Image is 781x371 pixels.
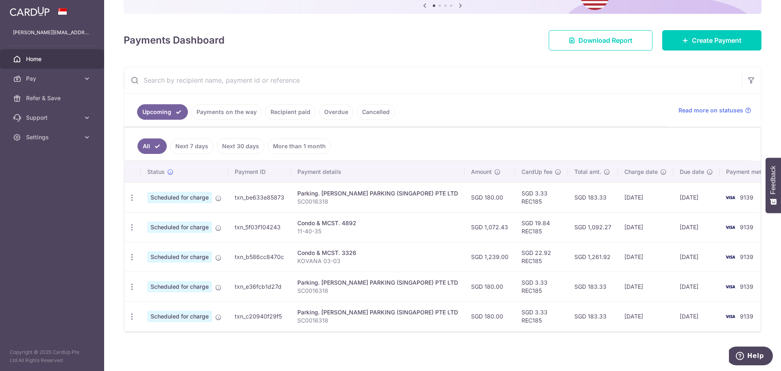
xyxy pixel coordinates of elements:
span: Support [26,114,80,122]
td: SGD 180.00 [465,182,515,212]
img: Bank Card [722,222,738,232]
a: Download Report [549,30,652,50]
p: KOVANA 03-03 [297,257,458,265]
th: Payment details [291,161,465,182]
td: SGD 3.33 REC185 [515,272,568,301]
span: Download Report [578,35,633,45]
span: 9139 [740,194,753,201]
img: CardUp [10,7,50,16]
td: SGD 3.33 REC185 [515,182,568,212]
span: 9139 [740,253,753,260]
p: SC0016318 [297,198,458,206]
a: Overdue [319,104,353,120]
span: Total amt. [574,168,601,176]
a: Payments on the way [191,104,262,120]
p: [PERSON_NAME][EMAIL_ADDRESS][DOMAIN_NAME] [13,29,91,37]
td: SGD 180.00 [465,272,515,301]
img: Bank Card [722,282,738,292]
td: SGD 1,072.43 [465,212,515,242]
a: Cancelled [357,104,395,120]
span: Create Payment [692,35,742,45]
a: Recipient paid [265,104,316,120]
td: SGD 183.33 [568,182,618,212]
td: [DATE] [673,301,720,331]
td: [DATE] [618,212,673,242]
span: Scheduled for charge [147,251,212,263]
td: [DATE] [618,301,673,331]
a: Next 7 days [170,138,214,154]
span: Status [147,168,165,176]
span: Home [26,55,80,63]
span: Amount [471,168,492,176]
td: txn_c20940f29f5 [228,301,291,331]
span: Refer & Save [26,94,80,102]
span: Scheduled for charge [147,281,212,292]
td: [DATE] [673,212,720,242]
div: Condo & MCST. 3326 [297,249,458,257]
td: [DATE] [618,242,673,272]
span: 9139 [740,313,753,320]
p: SC0016318 [297,287,458,295]
td: SGD 3.33 REC185 [515,301,568,331]
span: Feedback [770,166,777,194]
span: Due date [680,168,704,176]
td: SGD 183.33 [568,301,618,331]
div: Parking. [PERSON_NAME] PARKING (SINGAPORE) PTE LTD [297,308,458,316]
a: Create Payment [662,30,761,50]
td: txn_e36fcb1d27d [228,272,291,301]
td: SGD 19.84 REC185 [515,212,568,242]
td: [DATE] [673,272,720,301]
div: Parking. [PERSON_NAME] PARKING (SINGAPORE) PTE LTD [297,279,458,287]
td: SGD 1,239.00 [465,242,515,272]
td: [DATE] [673,182,720,212]
p: 11-40-35 [297,227,458,235]
td: txn_b586cc8470c [228,242,291,272]
span: CardUp fee [521,168,552,176]
a: All [137,138,167,154]
iframe: Opens a widget where you can find more information [729,347,773,367]
p: SC0016318 [297,316,458,325]
span: Read more on statuses [678,106,743,114]
h4: Payments Dashboard [124,33,225,48]
span: Pay [26,75,80,83]
a: Next 30 days [217,138,264,154]
th: Payment ID [228,161,291,182]
a: Read more on statuses [678,106,751,114]
td: [DATE] [618,182,673,212]
img: Bank Card [722,252,738,262]
span: Scheduled for charge [147,222,212,233]
img: Bank Card [722,193,738,202]
td: SGD 1,261.92 [568,242,618,272]
td: txn_be633e85873 [228,182,291,212]
div: Parking. [PERSON_NAME] PARKING (SINGAPORE) PTE LTD [297,189,458,198]
span: Scheduled for charge [147,192,212,203]
td: SGD 22.92 REC185 [515,242,568,272]
span: 9139 [740,224,753,231]
td: [DATE] [673,242,720,272]
td: [DATE] [618,272,673,301]
a: More than 1 month [268,138,331,154]
button: Feedback - Show survey [766,158,781,213]
a: Upcoming [137,104,188,120]
span: 9139 [740,283,753,290]
span: Charge date [624,168,658,176]
span: Scheduled for charge [147,311,212,322]
input: Search by recipient name, payment id or reference [124,67,742,93]
td: SGD 1,092.27 [568,212,618,242]
img: Bank Card [722,312,738,321]
td: SGD 183.33 [568,272,618,301]
td: SGD 180.00 [465,301,515,331]
td: txn_5f03f104243 [228,212,291,242]
div: Condo & MCST. 4892 [297,219,458,227]
span: Settings [26,133,80,141]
